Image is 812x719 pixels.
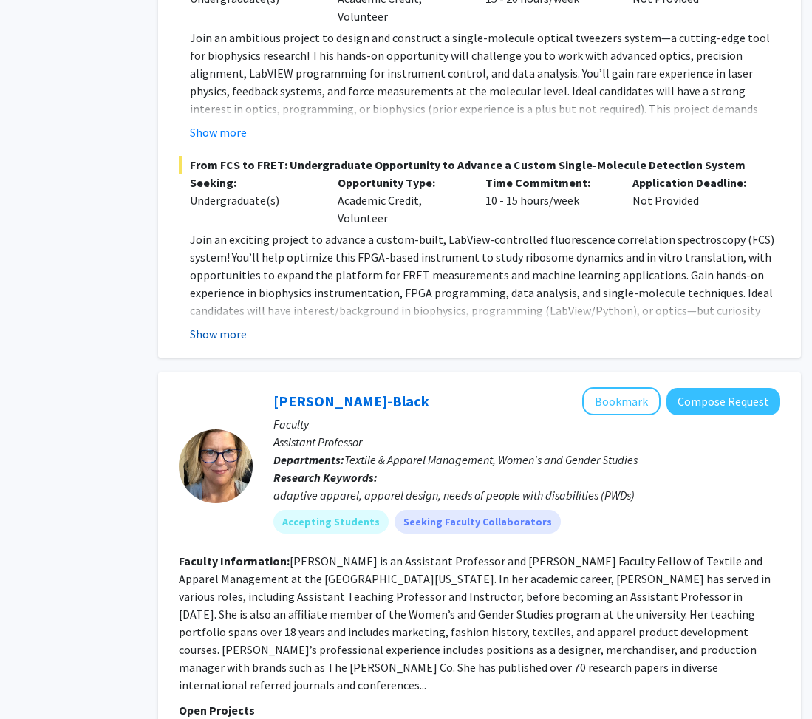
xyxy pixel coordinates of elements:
button: Compose Request to Kerri McBee-Black [666,388,780,415]
fg-read-more: [PERSON_NAME] is an Assistant Professor and [PERSON_NAME] Faculty Fellow of Textile and Apparel M... [179,553,771,692]
a: [PERSON_NAME]-Black [273,392,429,410]
button: Add Kerri McBee-Black to Bookmarks [582,387,661,415]
p: Seeking: [190,174,315,191]
b: Departments: [273,452,344,467]
b: Research Keywords: [273,470,378,485]
p: Faculty [273,415,780,433]
iframe: Chat [11,652,63,708]
p: Assistant Professor [273,433,780,451]
span: Join an ambitious project to design and construct a single-molecule optical tweezers system—a cut... [190,30,773,151]
div: adaptive apparel, apparel design, needs of people with disabilities (PWDs) [273,486,780,504]
mat-chip: Accepting Students [273,510,389,534]
mat-chip: Seeking Faculty Collaborators [395,510,561,534]
button: Show more [190,123,247,141]
p: Open Projects [179,701,780,719]
span: From FCS to FRET: Undergraduate Opportunity to Advance a Custom Single-Molecule Detection System [179,156,780,174]
span: Join an exciting project to advance a custom-built, LabView-controlled fluorescence correlation s... [190,232,774,353]
div: Not Provided [621,174,769,227]
p: Time Commitment: [485,174,611,191]
p: Opportunity Type: [338,174,463,191]
button: Show more [190,325,247,343]
div: 10 - 15 hours/week [474,174,622,227]
span: Textile & Apparel Management, Women's and Gender Studies [344,452,638,467]
div: Academic Credit, Volunteer [327,174,474,227]
b: Faculty Information: [179,553,290,568]
p: Application Deadline: [632,174,758,191]
div: Undergraduate(s) [190,191,315,209]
